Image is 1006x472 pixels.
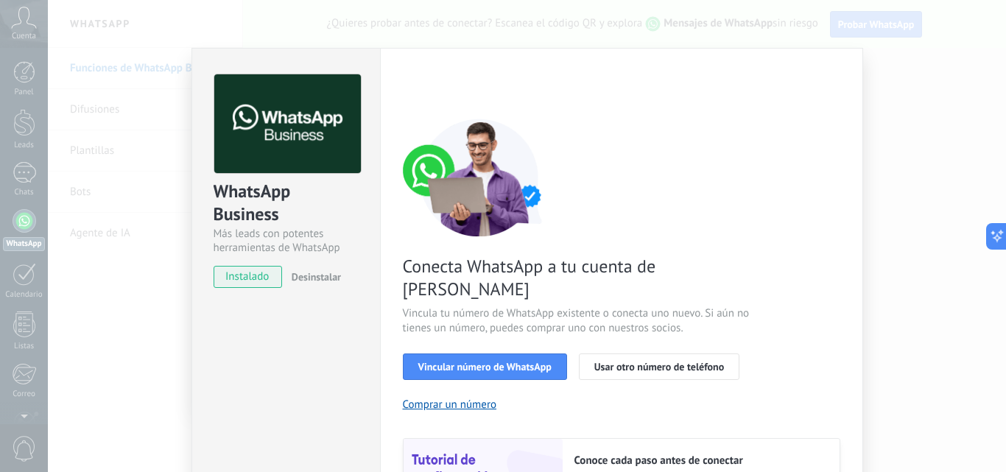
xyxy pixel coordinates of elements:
span: Vincular número de WhatsApp [418,362,552,372]
div: WhatsApp Business [214,180,359,227]
img: logo_main.png [214,74,361,174]
button: Usar otro número de teléfono [579,353,739,380]
h2: Conoce cada paso antes de conectar [574,454,825,468]
button: Vincular número de WhatsApp [403,353,567,380]
div: Más leads con potentes herramientas de WhatsApp [214,227,359,255]
button: Comprar un número [403,398,497,412]
span: Conecta WhatsApp a tu cuenta de [PERSON_NAME] [403,255,753,300]
span: Usar otro número de teléfono [594,362,724,372]
span: Desinstalar [292,270,341,283]
button: Desinstalar [286,266,341,288]
span: instalado [214,266,281,288]
span: Vincula tu número de WhatsApp existente o conecta uno nuevo. Si aún no tienes un número, puedes c... [403,306,753,336]
img: connect number [403,119,557,236]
